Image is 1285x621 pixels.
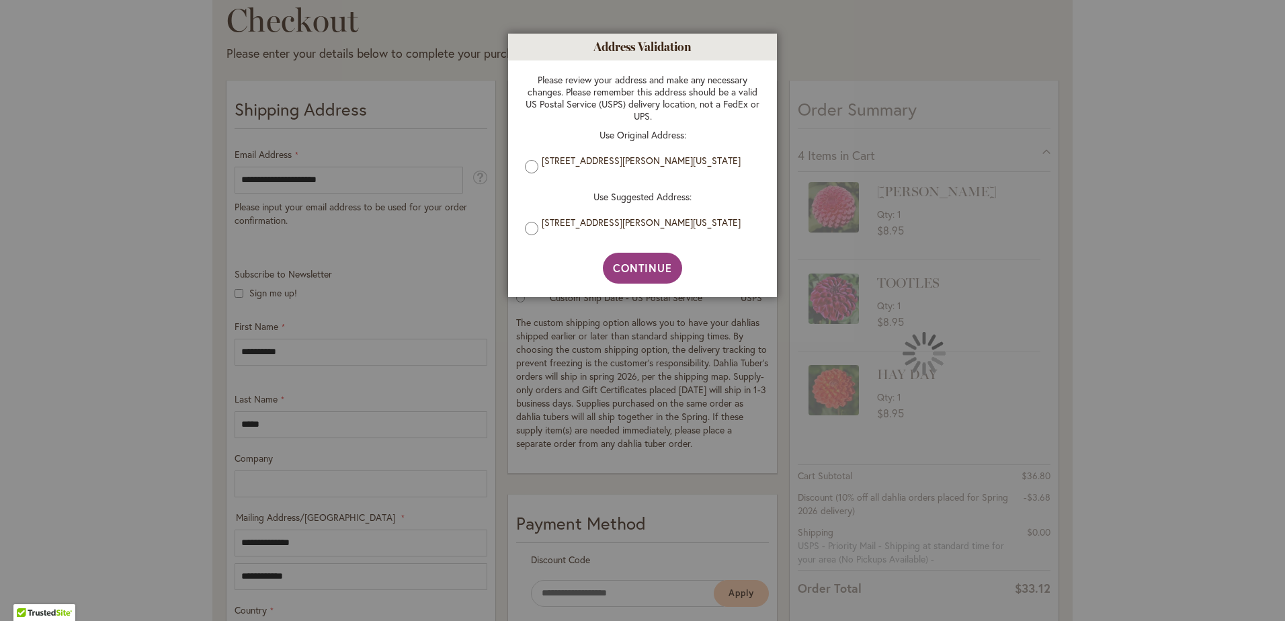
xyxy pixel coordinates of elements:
label: [STREET_ADDRESS][PERSON_NAME][US_STATE] [542,216,753,229]
iframe: Launch Accessibility Center [10,573,48,611]
p: Use Original Address: [525,129,760,141]
p: Please review your address and make any necessary changes. Please remember this address should be... [525,74,760,122]
p: Use Suggested Address: [525,191,760,203]
label: [STREET_ADDRESS][PERSON_NAME][US_STATE] [542,155,753,167]
h1: Address Validation [508,34,777,60]
button: Continue [603,253,683,284]
span: Continue [613,261,673,275]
